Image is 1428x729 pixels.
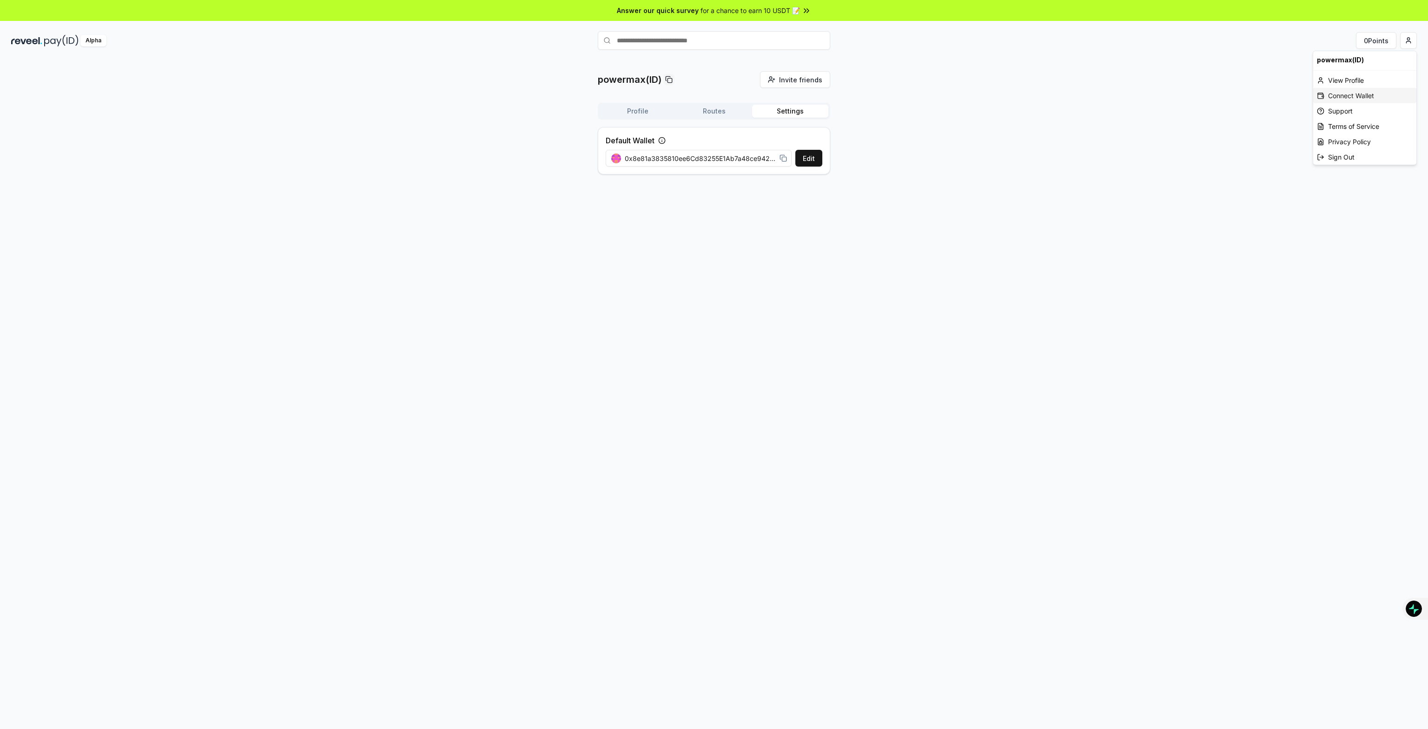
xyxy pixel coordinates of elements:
a: Terms of Service [1313,119,1416,134]
div: View Profile [1313,73,1416,88]
div: Sign Out [1313,149,1416,165]
div: powermax(ID) [1313,51,1416,68]
a: Support [1313,103,1416,119]
div: Connect Wallet [1313,88,1416,103]
a: Privacy Policy [1313,134,1416,149]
